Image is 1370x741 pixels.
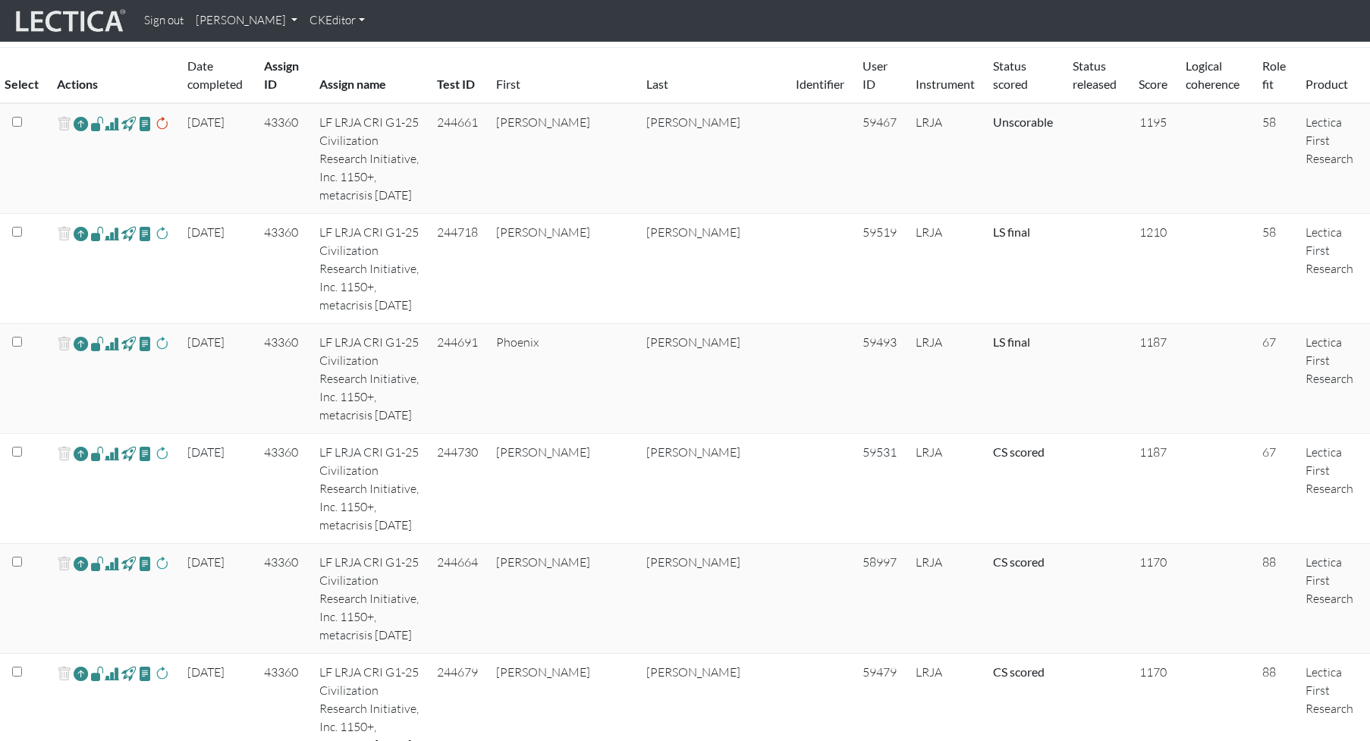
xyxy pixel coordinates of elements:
span: view [90,115,105,132]
span: Analyst score [105,224,119,243]
a: Completed = assessment has been completed; CS scored = assessment has been CLAS scored; LS scored... [993,224,1030,239]
a: Reopen [74,443,88,465]
td: [DATE] [178,544,255,654]
span: view [121,224,136,242]
a: Last [646,77,668,91]
td: [PERSON_NAME] [487,544,637,654]
td: 244691 [428,324,487,434]
td: LRJA [907,434,984,544]
td: Lectica First Research [1296,324,1370,434]
a: Reopen [74,663,88,685]
span: view [90,664,105,682]
span: delete [57,113,71,135]
a: Reopen [74,553,88,575]
td: 43360 [255,324,310,434]
td: 244664 [428,544,487,654]
span: 67 [1262,444,1276,460]
span: view [138,115,152,132]
span: view [138,554,152,572]
span: view [138,334,152,352]
td: 59493 [853,324,907,434]
td: [DATE] [178,434,255,544]
span: view [90,334,105,352]
td: [DATE] [178,103,255,214]
span: 88 [1262,664,1276,680]
span: Analyst score [105,554,119,573]
a: Completed = assessment has been completed; CS scored = assessment has been CLAS scored; LS scored... [993,664,1045,679]
span: delete [57,443,71,465]
span: Analyst score [105,115,119,133]
a: Instrument [916,77,975,91]
td: [PERSON_NAME] [637,103,787,214]
a: Identifier [796,77,844,91]
td: [PERSON_NAME] [637,324,787,434]
span: view [121,334,136,352]
span: rescore [155,115,169,133]
span: 67 [1262,334,1276,350]
span: view [138,224,152,242]
td: LRJA [907,324,984,434]
span: view [121,444,136,462]
td: LF LRJA CRI G1-25 Civilization Research Initiative, Inc. 1150+, metacrisis [DATE] [310,434,429,544]
td: Lectica First Research [1296,103,1370,214]
a: Completed = assessment has been completed; CS scored = assessment has been CLAS scored; LS scored... [993,554,1045,569]
a: User ID [863,58,888,91]
td: 244718 [428,214,487,324]
a: Role fit [1262,58,1286,91]
td: Lectica First Research [1296,434,1370,544]
span: rescore [155,664,169,683]
a: First [496,77,520,91]
td: LF LRJA CRI G1-25 Civilization Research Initiative, Inc. 1150+, metacrisis [DATE] [310,324,429,434]
td: [DATE] [178,324,255,434]
span: Analyst score [105,664,119,683]
span: view [138,444,152,462]
td: [PERSON_NAME] [487,103,637,214]
a: Completed = assessment has been completed; CS scored = assessment has been CLAS scored; LS scored... [993,444,1045,459]
td: LF LRJA CRI G1-25 Civilization Research Initiative, Inc. 1150+, metacrisis [DATE] [310,103,429,214]
span: 1187 [1139,334,1167,350]
a: [PERSON_NAME] [190,6,303,36]
td: Phoenix [487,324,637,434]
span: Analyst score [105,444,119,463]
span: 1170 [1139,554,1167,570]
td: Lectica First Research [1296,214,1370,324]
td: [PERSON_NAME] [637,544,787,654]
a: Status released [1073,58,1117,91]
td: LRJA [907,544,984,654]
span: 58 [1262,224,1276,240]
img: lecticalive [12,7,126,36]
span: view [138,664,152,682]
span: delete [57,663,71,685]
span: delete [57,553,71,575]
a: CKEditor [303,6,371,36]
td: 244661 [428,103,487,214]
td: 43360 [255,214,310,324]
th: Actions [48,48,178,104]
td: [DATE] [178,214,255,324]
span: view [90,444,105,462]
a: Completed = assessment has been completed; CS scored = assessment has been CLAS scored; LS scored... [993,334,1030,349]
td: 244730 [428,434,487,544]
td: LF LRJA CRI G1-25 Civilization Research Initiative, Inc. 1150+, metacrisis [DATE] [310,544,429,654]
span: view [90,554,105,572]
td: [PERSON_NAME] [487,214,637,324]
a: Sign out [138,6,190,36]
span: rescore [155,334,169,353]
th: Test ID [428,48,487,104]
span: view [121,115,136,132]
span: Analyst score [105,334,119,353]
a: Completed = assessment has been completed; CS scored = assessment has been CLAS scored; LS scored... [993,115,1053,129]
a: Date completed [187,58,243,91]
td: 59467 [853,103,907,214]
td: 43360 [255,544,310,654]
span: delete [57,333,71,355]
th: Assign name [310,48,429,104]
span: 1210 [1139,224,1167,240]
span: rescore [155,554,169,573]
td: [PERSON_NAME] [637,214,787,324]
td: LRJA [907,214,984,324]
td: 43360 [255,434,310,544]
span: 58 [1262,115,1276,130]
span: rescore [155,444,169,463]
td: Lectica First Research [1296,544,1370,654]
